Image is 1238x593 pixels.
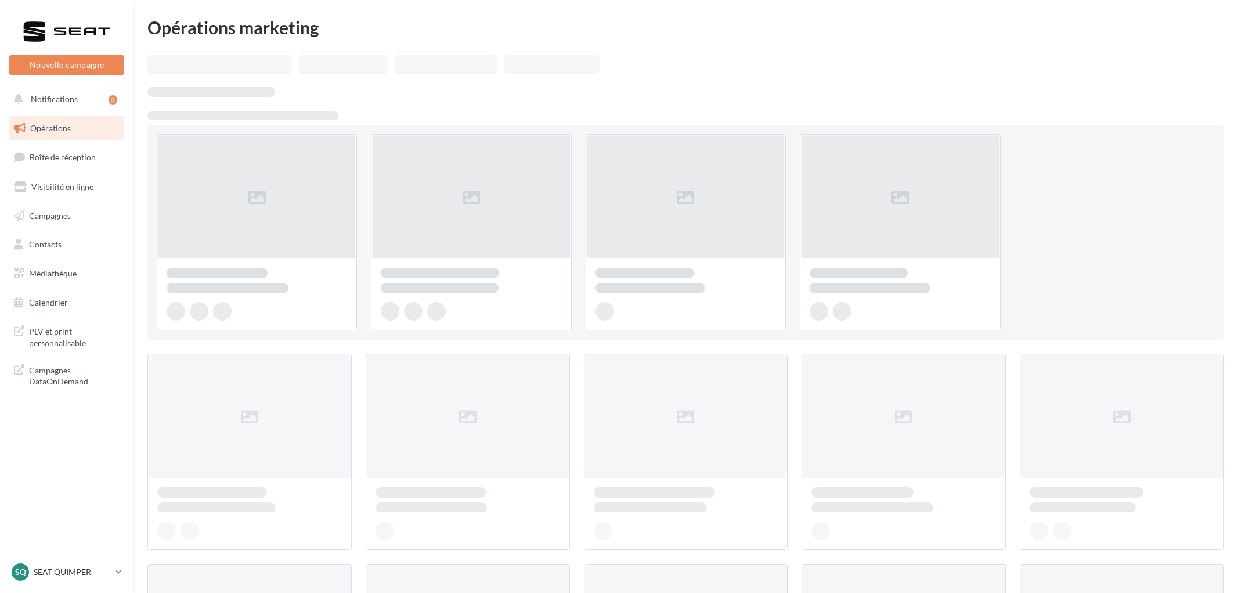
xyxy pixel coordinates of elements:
[7,290,127,315] a: Calendrier
[7,175,127,199] a: Visibilité en ligne
[109,95,117,105] div: 3
[29,297,68,307] span: Calendrier
[29,210,71,220] span: Campagnes
[7,204,127,228] a: Campagnes
[15,566,26,578] span: SQ
[29,239,62,249] span: Contacts
[147,19,1224,36] div: Opérations marketing
[29,324,120,348] span: PLV et print personnalisable
[7,87,122,112] button: Notifications 3
[7,232,127,257] a: Contacts
[7,261,127,286] a: Médiathèque
[7,116,127,141] a: Opérations
[34,566,111,578] p: SEAT QUIMPER
[7,358,127,392] a: Campagnes DataOnDemand
[29,268,77,278] span: Médiathèque
[7,319,127,353] a: PLV et print personnalisable
[31,94,78,104] span: Notifications
[7,145,127,170] a: Boîte de réception
[30,152,96,162] span: Boîte de réception
[30,123,71,133] span: Opérations
[29,362,120,387] span: Campagnes DataOnDemand
[31,182,93,192] span: Visibilité en ligne
[9,55,124,75] button: Nouvelle campagne
[9,561,124,583] a: SQ SEAT QUIMPER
